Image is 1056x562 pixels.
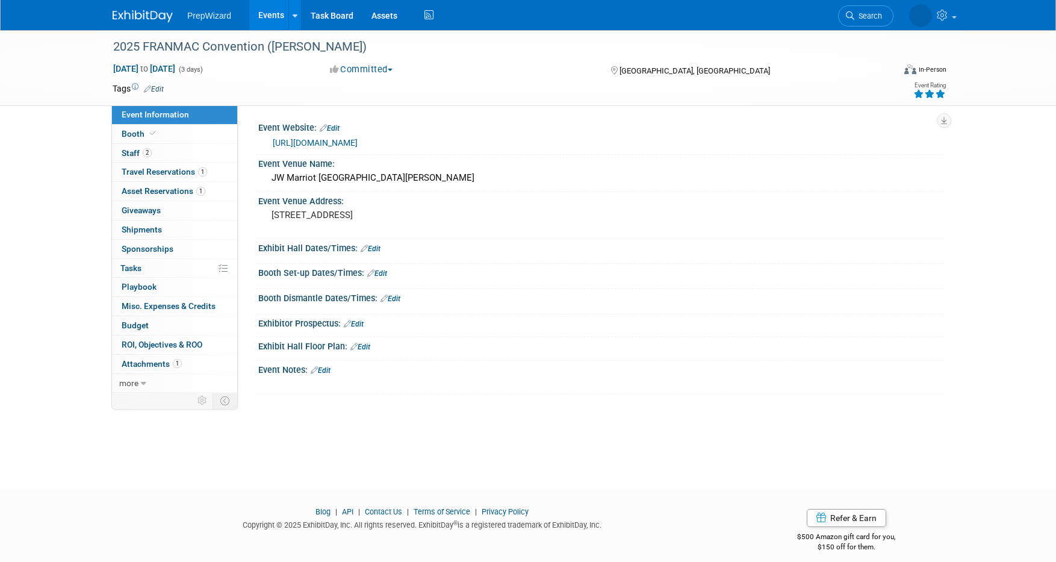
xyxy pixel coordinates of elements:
a: Edit [350,343,370,351]
a: Edit [344,320,364,328]
a: Privacy Policy [482,507,529,516]
div: Event Format [822,63,946,81]
a: ROI, Objectives & ROO [112,336,237,354]
td: Personalize Event Tab Strip [192,393,213,408]
span: Misc. Expenses & Credits [122,301,216,311]
a: Staff2 [112,144,237,163]
div: Exhibit Hall Dates/Times: [258,239,943,255]
i: Booth reservation complete [150,130,156,137]
span: | [472,507,480,516]
td: Toggle Event Tabs [213,393,238,408]
span: Search [854,11,882,20]
a: Blog [315,507,331,516]
div: Booth Set-up Dates/Times: [258,264,943,279]
div: Event Venue Name: [258,155,943,170]
span: Travel Reservations [122,167,207,176]
a: Event Information [112,105,237,124]
span: (3 days) [178,66,203,73]
span: [DATE] [DATE] [113,63,176,74]
div: $500 Amazon gift card for you, [750,524,944,552]
pre: [STREET_ADDRESS] [272,210,530,220]
a: Giveaways [112,201,237,220]
span: Staff [122,148,152,158]
a: Edit [367,269,387,278]
a: Refer & Earn [807,509,886,527]
img: Addison Ironside [909,4,932,27]
span: Giveaways [122,205,161,215]
a: Edit [380,295,400,303]
a: Asset Reservations1 [112,182,237,201]
sup: ® [453,520,458,526]
span: Sponsorships [122,244,173,254]
a: Terms of Service [414,507,470,516]
a: Edit [144,85,164,93]
span: Tasks [120,263,141,273]
span: 2 [143,148,152,157]
span: Budget [122,320,149,330]
a: Misc. Expenses & Credits [112,297,237,316]
div: Event Rating [913,83,946,89]
div: Event Website: [258,119,943,134]
span: Shipments [122,225,162,234]
a: Sponsorships [112,240,237,258]
a: Search [838,5,893,27]
span: Attachments [122,359,182,369]
span: Event Information [122,110,189,119]
span: PrepWizard [187,11,231,20]
div: Exhibitor Prospectus: [258,314,943,330]
span: | [404,507,412,516]
a: Tasks [112,259,237,278]
a: more [112,374,237,393]
button: Committed [326,63,397,76]
a: Travel Reservations1 [112,163,237,181]
span: ROI, Objectives & ROO [122,340,202,349]
span: 1 [173,359,182,368]
span: [GEOGRAPHIC_DATA], [GEOGRAPHIC_DATA] [620,66,770,75]
span: Playbook [122,282,157,292]
span: to [138,64,150,73]
div: Exhibit Hall Floor Plan: [258,337,943,353]
td: Tags [113,83,164,95]
span: 1 [198,167,207,176]
img: ExhibitDay [113,10,173,22]
a: API [342,507,353,516]
div: Event Notes: [258,361,943,376]
a: Edit [311,366,331,375]
span: | [332,507,340,516]
div: JW Marriot [GEOGRAPHIC_DATA][PERSON_NAME] [267,169,934,187]
a: Shipments [112,220,237,239]
span: | [355,507,363,516]
span: more [119,378,138,388]
a: Playbook [112,278,237,296]
a: [URL][DOMAIN_NAME] [273,138,358,148]
div: Event Venue Address: [258,192,943,207]
a: Attachments1 [112,355,237,373]
div: Booth Dismantle Dates/Times: [258,289,943,305]
a: Edit [320,124,340,133]
span: Booth [122,129,158,139]
div: In-Person [918,65,946,74]
span: 1 [196,187,205,196]
a: Contact Us [365,507,402,516]
span: Asset Reservations [122,186,205,196]
div: 2025 FRANMAC Convention ([PERSON_NAME]) [109,36,875,58]
a: Booth [112,125,237,143]
img: Format-Inperson.png [904,64,916,74]
div: Copyright © 2025 ExhibitDay, Inc. All rights reserved. ExhibitDay is a registered trademark of Ex... [113,517,731,531]
a: Edit [361,245,380,253]
div: $150 off for them. [750,542,944,552]
a: Budget [112,316,237,335]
